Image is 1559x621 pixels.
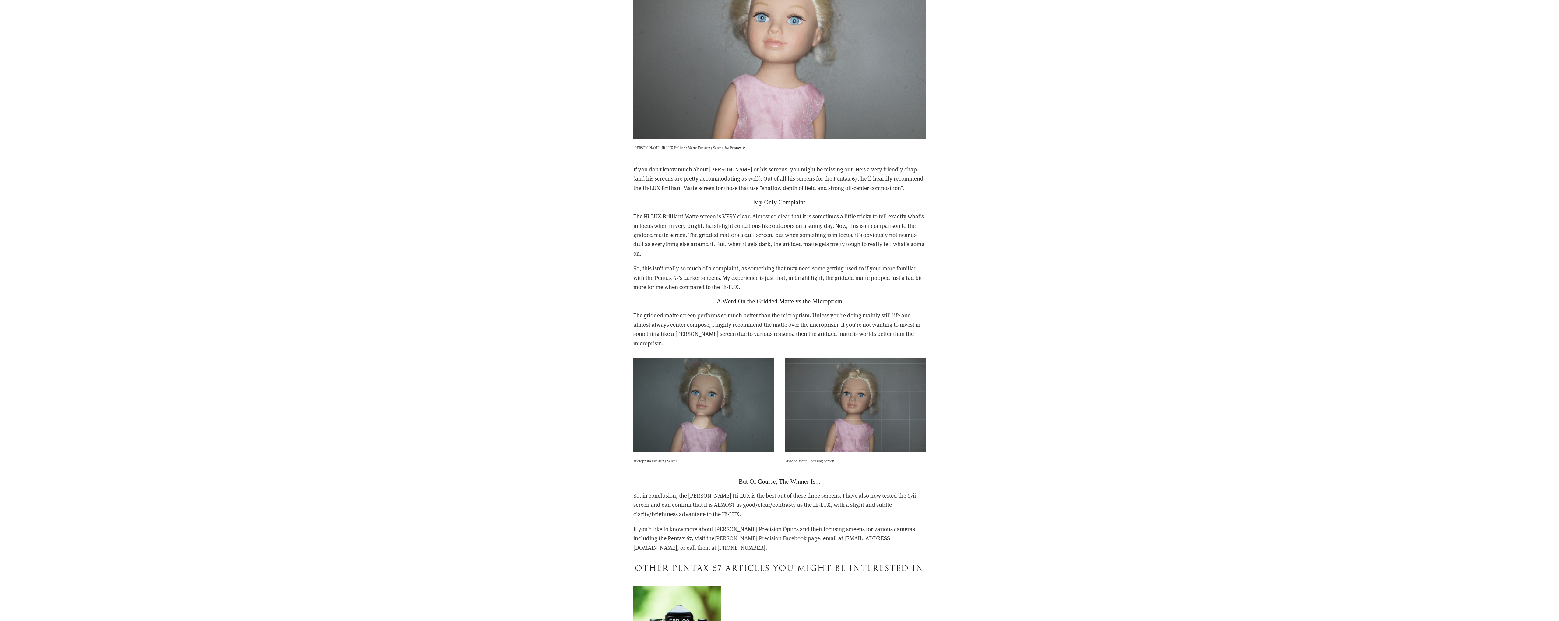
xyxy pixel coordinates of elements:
[633,264,926,291] p: So, this isn't really so much of a complaint, as something that may need some getting-used-to if ...
[785,458,926,464] p: Gridded Matte Focusing Screen
[633,311,926,348] p: The gridded matte screen performs so much better than the microprism. Unless you're doing mainly ...
[633,298,926,305] h2: A Word On the Gridded Matte vs the Microprism
[633,478,926,485] h2: But Of Course, The Winner Is...
[633,458,774,464] p: Microprism Focusing Screen
[633,491,926,519] p: So, in conclusion, the [PERSON_NAME] Hi-LUX is the best out of these three screens. I have also n...
[714,534,820,542] a: [PERSON_NAME] Precision Facebook page
[633,145,926,151] p: [PERSON_NAME] Hi-LUX Brilliant Matte Focusing Screen for Pentax 67
[785,358,926,452] img: Gridded Matte Focusing Screen
[633,212,926,258] p: The Hi-LUX Brilliant Matte screen is VERY clear. Almost so clear that it is sometimes a little tr...
[633,563,926,575] h3: Other Pentax 67 Articles You Might Be Interested In
[633,358,774,452] img: Microprism Focusing Screen
[633,199,926,206] h2: My Only Complaint
[633,524,926,552] p: If you'd like to know more about [PERSON_NAME] Precision Optics and their focusing screens for va...
[633,165,926,192] p: If you don't know much about [PERSON_NAME] or his screens, you might be missing out. He's a very ...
